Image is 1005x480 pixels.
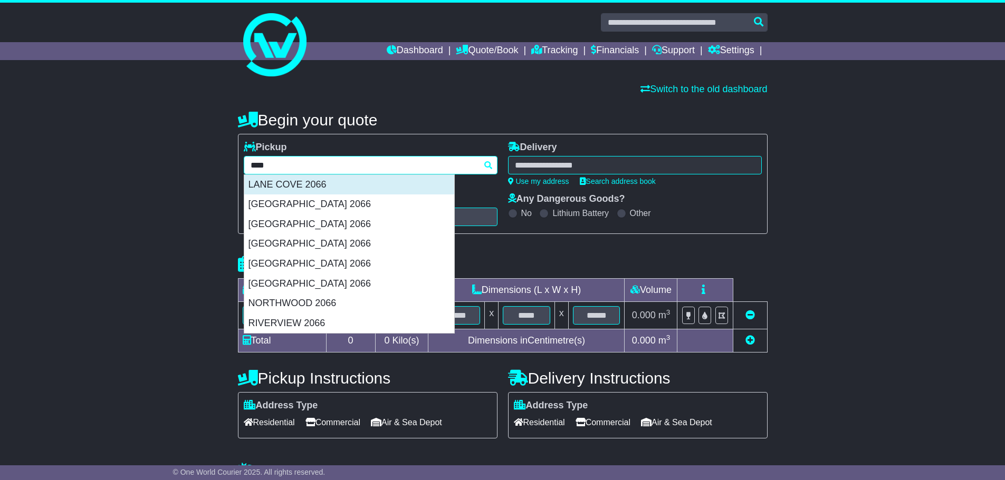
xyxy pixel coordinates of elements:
h4: Delivery Instructions [508,369,768,387]
div: LANE COVE 2066 [244,175,454,195]
div: NORTHWOOD 2066 [244,293,454,314]
td: Dimensions (L x W x H) [428,279,625,302]
h4: Warranty & Insurance [238,462,768,479]
td: Dimensions in Centimetre(s) [428,329,625,352]
a: Switch to the old dashboard [640,84,767,94]
label: Pickup [244,142,287,153]
span: 0 [384,335,389,346]
h4: Package details | [238,256,370,273]
a: Use my address [508,177,569,185]
span: Air & Sea Depot [641,414,712,430]
td: 0 [326,329,375,352]
td: x [554,302,568,329]
label: Other [630,208,651,218]
a: Add new item [745,335,755,346]
div: [GEOGRAPHIC_DATA] 2066 [244,274,454,294]
span: Residential [514,414,565,430]
a: Dashboard [387,42,443,60]
h4: Pickup Instructions [238,369,497,387]
a: Support [652,42,695,60]
td: Volume [625,279,677,302]
div: RIVERVIEW 2066 [244,314,454,334]
span: © One World Courier 2025. All rights reserved. [173,468,326,476]
label: Delivery [508,142,557,153]
a: Quote/Book [456,42,518,60]
span: Commercial [576,414,630,430]
span: 0.000 [632,310,656,320]
span: Air & Sea Depot [371,414,442,430]
a: Search address book [580,177,656,185]
td: Kilo(s) [375,329,428,352]
a: Remove this item [745,310,755,320]
td: x [485,302,499,329]
label: Address Type [514,400,588,412]
div: [GEOGRAPHIC_DATA] 2066 [244,234,454,254]
span: m [658,310,671,320]
sup: 3 [666,308,671,316]
div: [GEOGRAPHIC_DATA] 2066 [244,214,454,234]
a: Tracking [531,42,578,60]
span: Residential [244,414,295,430]
typeahead: Please provide city [244,156,497,174]
a: Financials [591,42,639,60]
div: [GEOGRAPHIC_DATA] 2066 [244,254,454,274]
label: Lithium Battery [552,208,609,218]
td: Total [238,329,326,352]
sup: 3 [666,334,671,341]
label: Address Type [244,400,318,412]
span: 0.000 [632,335,656,346]
label: No [521,208,532,218]
a: Settings [708,42,754,60]
label: Any Dangerous Goods? [508,193,625,205]
h4: Begin your quote [238,111,768,129]
span: m [658,335,671,346]
td: Type [238,279,326,302]
div: [GEOGRAPHIC_DATA] 2066 [244,194,454,214]
span: Commercial [305,414,360,430]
